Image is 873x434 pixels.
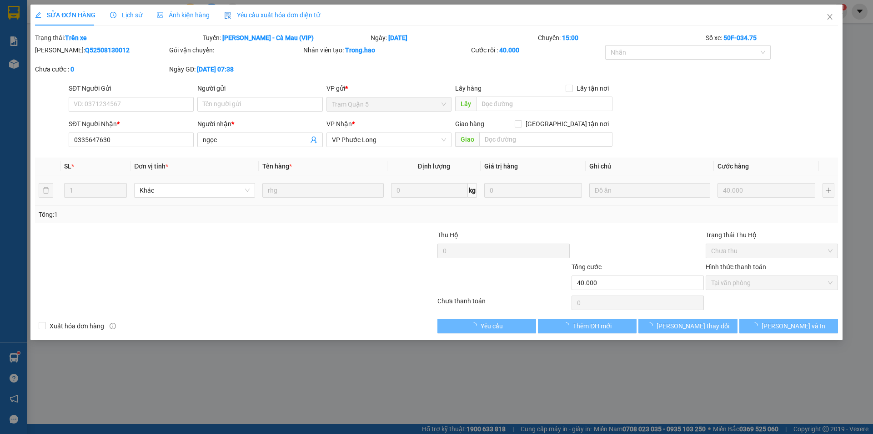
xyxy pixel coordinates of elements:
span: clock-circle [110,12,116,18]
span: Yêu cầu [481,321,503,331]
b: [DATE] 07:38 [197,66,234,73]
span: loading [752,322,762,329]
span: Giao hàng [455,120,484,128]
b: Trên xe [65,34,87,41]
span: Giao [455,132,479,147]
span: [GEOGRAPHIC_DATA] tận nơi [522,119,612,129]
span: [PERSON_NAME] và In [762,321,825,331]
span: Trạm Quận 5 [332,97,446,111]
div: Trạng thái: [34,33,202,43]
input: VD: Bàn, Ghế [262,183,383,198]
b: 40.000 [499,46,519,54]
span: SL [64,163,71,170]
span: Thu Hộ [437,231,458,239]
div: Tổng: 1 [39,209,337,220]
b: [PERSON_NAME] - Cà Mau (VIP) [222,34,314,41]
label: Hình thức thanh toán [706,263,766,271]
span: Đơn vị tính [134,163,168,170]
div: Trạng thái Thu Hộ [706,230,838,240]
input: Ghi Chú [589,183,710,198]
div: Gói vận chuyển: [169,45,301,55]
div: Chưa cước : [35,64,167,74]
span: Tại văn phòng [711,276,833,290]
span: Tên hàng [262,163,292,170]
b: Trong.hao [345,46,375,54]
input: Dọc đường [476,97,612,111]
span: Yêu cầu xuất hóa đơn điện tử [224,11,320,19]
div: Người nhận [197,119,322,129]
img: icon [224,12,231,19]
span: SỬA ĐƠN HÀNG [35,11,95,19]
span: Giá trị hàng [484,163,518,170]
b: [DATE] [388,34,407,41]
span: Lịch sử [110,11,142,19]
span: loading [647,322,657,329]
button: Yêu cầu [437,319,536,333]
th: Ghi chú [586,158,714,175]
input: 0 [717,183,815,198]
span: Định lượng [418,163,450,170]
span: VP Phước Long [332,133,446,147]
span: loading [471,322,481,329]
div: Tuyến: [202,33,370,43]
button: delete [39,183,53,198]
input: Dọc đường [479,132,612,147]
span: Khác [140,184,250,197]
div: Cước rồi : [471,45,603,55]
button: [PERSON_NAME] và In [739,319,838,333]
button: Close [817,5,843,30]
div: Ngày GD: [169,64,301,74]
div: [PERSON_NAME]: [35,45,167,55]
span: edit [35,12,41,18]
div: Nhân viên tạo: [303,45,469,55]
span: kg [468,183,477,198]
div: SĐT Người Gửi [69,83,194,93]
input: 0 [484,183,582,198]
span: close [826,13,833,20]
div: Ngày: [370,33,537,43]
button: Thêm ĐH mới [538,319,637,333]
span: Cước hàng [717,163,749,170]
div: Số xe: [705,33,839,43]
span: Lấy hàng [455,85,482,92]
b: 0 [70,66,74,73]
span: Chưa thu [711,244,833,258]
div: Chuyến: [537,33,705,43]
span: Thêm ĐH mới [573,321,612,331]
div: SĐT Người Nhận [69,119,194,129]
b: Q52508130012 [85,46,130,54]
button: plus [823,183,834,198]
div: Người gửi [197,83,322,93]
button: [PERSON_NAME] thay đổi [638,319,737,333]
span: info-circle [110,323,116,329]
span: Xuất hóa đơn hàng [46,321,108,331]
span: Lấy [455,97,476,111]
span: Tổng cước [572,263,602,271]
b: 50F-034.75 [723,34,757,41]
span: [PERSON_NAME] thay đổi [657,321,729,331]
span: user-add [310,136,317,143]
span: Ảnh kiện hàng [157,11,210,19]
span: VP Nhận [326,120,352,128]
span: picture [157,12,163,18]
span: loading [563,322,573,329]
span: Lấy tận nơi [573,83,612,93]
div: VP gửi [326,83,452,93]
b: 15:00 [562,34,578,41]
div: Chưa thanh toán [436,296,571,312]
